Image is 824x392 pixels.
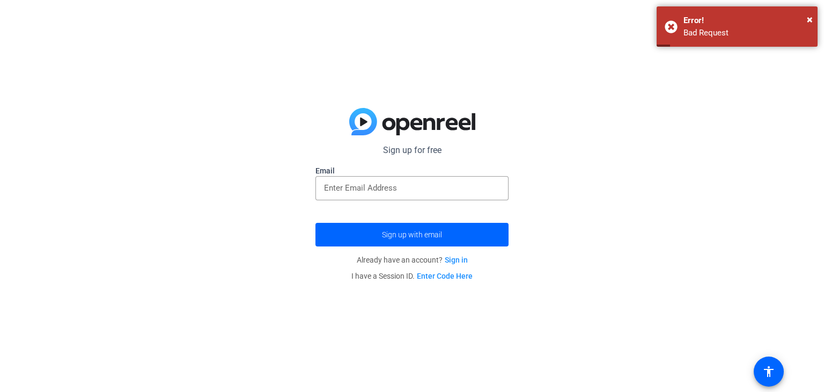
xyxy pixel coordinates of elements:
button: Close [807,11,813,27]
input: Enter Email Address [324,182,500,194]
span: Already have an account? [357,256,468,264]
span: I have a Session ID. [351,272,473,280]
label: Email [315,165,509,176]
button: Sign up with email [315,223,509,246]
span: × [807,13,813,26]
p: Sign up for free [315,144,509,157]
img: blue-gradient.svg [349,108,475,136]
div: Error! [683,14,810,27]
mat-icon: accessibility [762,365,775,378]
div: Bad Request [683,27,810,39]
a: Sign in [445,256,468,264]
a: Enter Code Here [417,272,473,280]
